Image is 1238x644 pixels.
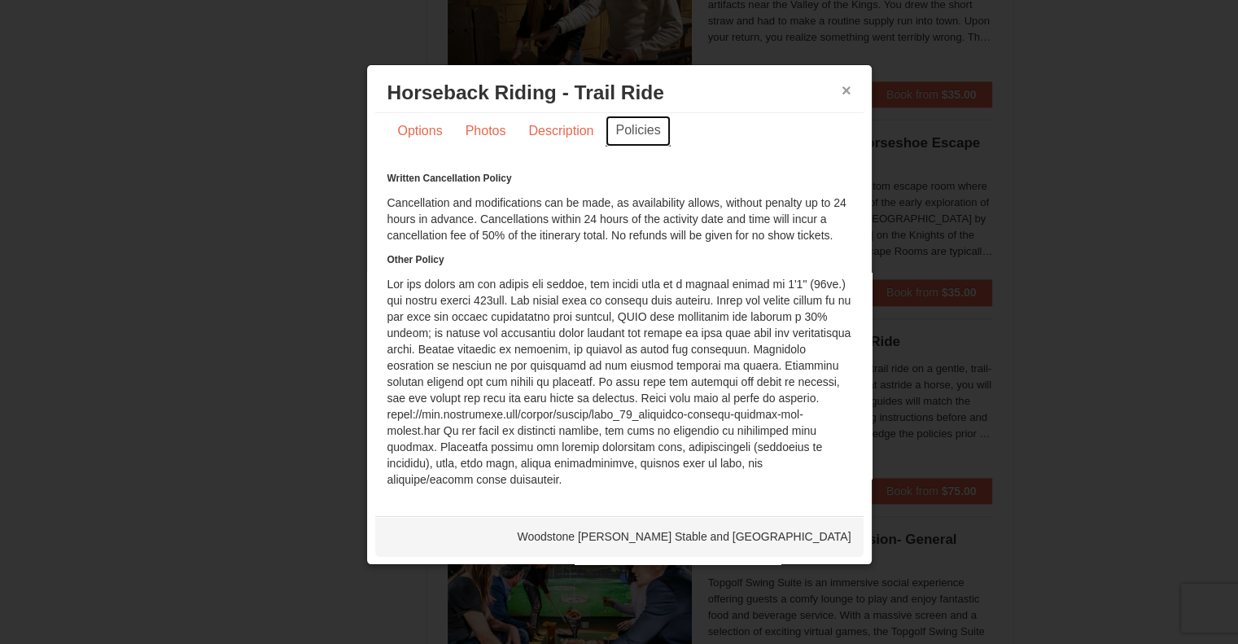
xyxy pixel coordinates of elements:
[387,170,851,186] h6: Written Cancellation Policy
[387,252,851,268] h6: Other Policy
[387,170,851,488] div: Cancellation and modifications can be made, as availability allows, without penalty up to 24 hour...
[606,116,670,147] a: Policies
[387,81,851,105] h3: Horseback Riding - Trail Ride
[455,116,517,147] a: Photos
[375,516,864,557] div: Woodstone [PERSON_NAME] Stable and [GEOGRAPHIC_DATA]
[842,82,851,99] button: ×
[387,116,453,147] a: Options
[518,116,604,147] a: Description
